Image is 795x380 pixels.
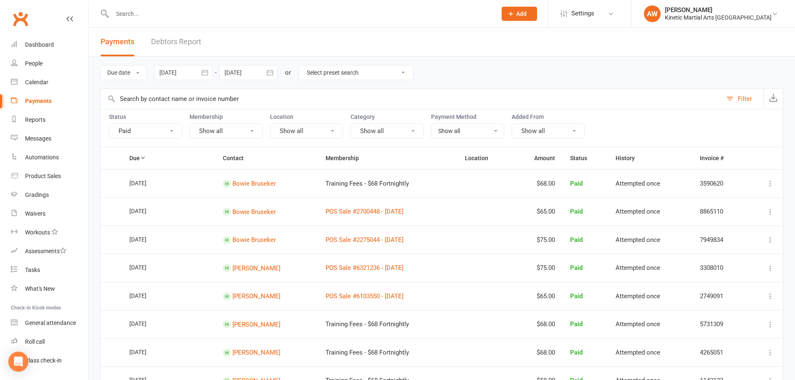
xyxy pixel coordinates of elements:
span: Paid [570,208,583,215]
span: Paid [570,236,583,244]
a: [PERSON_NAME] [232,264,280,272]
span: Payments [101,37,134,46]
a: Gradings [11,186,88,204]
th: Status [563,147,608,169]
span: Paid [570,264,583,272]
div: Payments [25,98,52,104]
span: Training Fees - $68 Fortnightly [326,349,409,356]
a: Tasks [11,261,88,279]
a: POS Sale #6103550 - [DATE] [326,292,404,300]
div: Filter [738,94,752,104]
a: Roll call [11,332,88,351]
a: Workouts [11,223,88,242]
div: Class check-in [25,357,62,364]
td: $68.00 [512,310,563,338]
div: Product Sales [25,173,61,179]
div: [DATE] [129,345,168,358]
div: Messages [25,135,51,142]
th: Location [457,147,512,169]
a: Bowie Bruseker [232,208,276,215]
td: $68.00 [512,338,563,367]
a: Calendar [11,73,88,92]
a: [PERSON_NAME] [232,292,280,300]
button: Paid [109,123,182,138]
div: Reports [25,116,45,123]
td: $65.00 [512,197,563,226]
div: [DATE] [129,204,168,217]
td: 8865110 [692,197,747,226]
div: Roll call [25,338,45,345]
button: Due date [100,65,146,80]
span: Attempted once [616,292,660,300]
div: Automations [25,154,59,161]
a: Waivers [11,204,88,223]
div: People [25,60,43,67]
td: 7949834 [692,226,747,254]
button: Payments [101,28,134,56]
div: Assessments [25,248,66,254]
div: Dashboard [25,41,54,48]
div: AW [644,5,661,22]
a: People [11,54,88,73]
a: Automations [11,148,88,167]
a: Payments [11,92,88,111]
div: Kinetic Martial Arts [GEOGRAPHIC_DATA] [665,14,772,21]
button: Show all [189,123,262,138]
a: Class kiosk mode [11,351,88,370]
div: Gradings [25,191,49,198]
td: 3308010 [692,254,747,282]
div: What's New [25,285,55,292]
div: [DATE] [129,176,168,189]
button: Show all [512,123,585,138]
a: Assessments [11,242,88,261]
th: Invoice # [692,147,747,169]
span: Paid [570,349,583,356]
td: $68.00 [512,169,563,198]
a: Clubworx [10,8,31,29]
span: Paid [570,180,583,187]
th: Membership [318,147,457,169]
td: $75.00 [512,254,563,282]
a: Debtors Report [151,28,201,56]
div: [DATE] [129,317,168,330]
a: POS Sale #2700448 - [DATE] [326,208,404,215]
div: Workouts [25,229,50,236]
a: Product Sales [11,167,88,186]
td: 4265051 [692,338,747,367]
div: [DATE] [129,233,168,246]
span: Attempted once [616,208,660,215]
label: Status [109,113,182,120]
span: Attempted once [616,320,660,328]
th: Due [122,147,215,169]
a: [PERSON_NAME] [232,320,280,328]
a: [PERSON_NAME] [232,349,280,356]
span: Add [516,10,527,17]
td: 5731309 [692,310,747,338]
label: Location [270,113,343,120]
div: Tasks [25,267,40,273]
a: What's New [11,279,88,298]
a: Bowie Bruseker [232,180,276,187]
div: or [285,68,291,78]
td: $65.00 [512,282,563,310]
div: [PERSON_NAME] [665,6,772,14]
button: Add [502,7,537,21]
a: Bowie Bruseker [232,236,276,244]
td: $75.00 [512,226,563,254]
input: Search by contact name or invoice number [101,89,722,109]
td: 3590620 [692,169,747,198]
span: Attempted once [616,236,660,244]
div: General attendance [25,320,76,326]
th: History [608,147,692,169]
span: Attempted once [616,264,660,272]
span: Training Fees - $68 Fortnightly [326,180,409,187]
a: Dashboard [11,35,88,54]
button: Show all [351,123,424,138]
a: POS Sale #2275044 - [DATE] [326,236,404,244]
span: Settings [571,4,594,23]
label: Category [351,113,424,120]
a: Messages [11,129,88,148]
span: Attempted once [616,349,660,356]
a: POS Sale #6321236 - [DATE] [326,264,404,272]
input: Search... [110,8,491,20]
